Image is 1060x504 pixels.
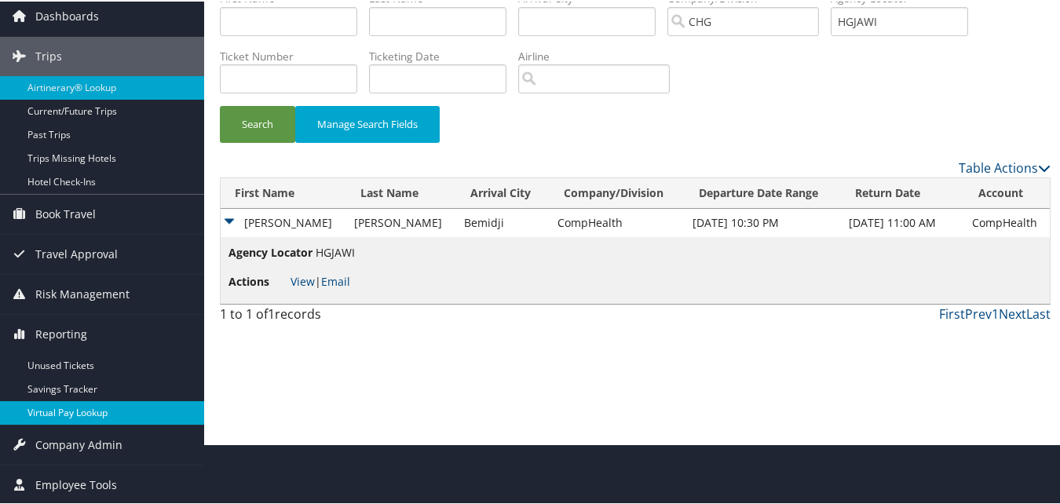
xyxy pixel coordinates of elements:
[964,207,1050,236] td: CompHealth
[35,464,117,503] span: Employee Tools
[221,177,347,207] th: First Name: activate to sort column descending
[959,158,1051,175] a: Table Actions
[369,47,518,63] label: Ticketing Date
[992,304,999,321] a: 1
[939,304,965,321] a: First
[518,47,682,63] label: Airline
[291,272,315,287] a: View
[316,243,355,258] span: HGJAWI
[999,304,1026,321] a: Next
[964,177,1050,207] th: Account: activate to sort column ascending
[220,303,410,330] div: 1 to 1 of records
[221,207,347,236] td: [PERSON_NAME]
[841,177,964,207] th: Return Date: activate to sort column ascending
[220,104,295,141] button: Search
[35,313,87,352] span: Reporting
[35,193,96,232] span: Book Travel
[228,243,313,260] span: Agency Locator
[1026,304,1051,321] a: Last
[295,104,440,141] button: Manage Search Fields
[550,177,685,207] th: Company/Division
[685,207,841,236] td: [DATE] 10:30 PM
[841,207,964,236] td: [DATE] 11:00 AM
[220,47,369,63] label: Ticket Number
[347,177,456,207] th: Last Name: activate to sort column ascending
[685,177,841,207] th: Departure Date Range: activate to sort column ascending
[268,304,275,321] span: 1
[35,233,118,272] span: Travel Approval
[550,207,685,236] td: CompHealth
[321,272,350,287] a: Email
[965,304,992,321] a: Prev
[35,35,62,75] span: Trips
[291,272,350,287] span: |
[35,273,130,312] span: Risk Management
[35,424,122,463] span: Company Admin
[456,177,550,207] th: Arrival City: activate to sort column ascending
[456,207,550,236] td: Bemidji
[347,207,456,236] td: [PERSON_NAME]
[228,272,287,289] span: Actions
